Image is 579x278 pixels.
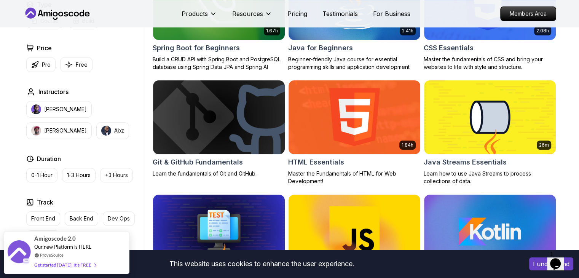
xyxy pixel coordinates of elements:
button: +3 Hours [100,168,133,182]
h2: Duration [37,154,61,163]
p: [PERSON_NAME] [44,127,87,134]
p: Abz [114,127,124,134]
p: [PERSON_NAME] [44,105,87,113]
img: instructor img [31,126,41,136]
p: 26m [539,142,549,148]
img: Javascript for Beginners card [289,195,420,268]
p: Dev Ops [108,215,130,222]
p: 2.08h [536,28,549,34]
img: Java Streams Essentials card [424,80,556,154]
button: Full Stack [26,230,60,245]
p: +3 Hours [105,171,128,179]
p: 1.84h [402,142,413,148]
p: Members Area [501,7,556,21]
button: instructor img[PERSON_NAME] [26,122,92,139]
img: Kotlin for Beginners card [424,195,556,268]
h2: CSS Essentials [424,43,474,53]
p: Learn how to use Java Streams to process collections of data. [424,170,556,185]
h2: Spring Boot for Beginners [153,43,240,53]
button: 0-1 Hour [26,168,57,182]
p: 1-3 Hours [67,171,91,179]
img: HTML Essentials card [289,80,420,154]
h2: HTML Essentials [288,157,344,168]
button: Dev Ops [103,211,135,226]
p: 0-1 Hour [31,171,53,179]
a: Members Area [500,6,556,21]
div: This website uses cookies to enhance the user experience. [6,256,518,272]
p: 1.67h [266,28,278,34]
p: Front End [31,215,55,222]
button: instructor imgAbz [96,122,129,139]
h2: Git & GitHub Fundamentals [153,157,243,168]
img: provesource social proof notification image [8,240,30,265]
span: Our new Platform is HERE [34,244,92,250]
button: Products [182,9,217,24]
span: Amigoscode 2.0 [34,234,76,243]
p: Build a CRUD API with Spring Boot and PostgreSQL database using Spring Data JPA and Spring AI [153,56,285,71]
a: Git & GitHub Fundamentals cardGit & GitHub FundamentalsLearn the fundamentals of Git and GitHub. [153,80,285,177]
h2: Instructors [38,87,69,96]
button: Back End [65,211,98,226]
a: For Business [373,9,410,18]
img: Java Unit Testing Essentials card [153,195,285,268]
button: Resources [232,9,272,24]
a: ProveSource [40,252,64,258]
button: Free [60,57,93,72]
h2: Java Streams Essentials [424,157,507,168]
a: Java Streams Essentials card26mJava Streams EssentialsLearn how to use Java Streams to process co... [424,80,556,185]
button: instructor img[PERSON_NAME] [26,101,92,118]
div: Get started [DATE]. It's FREE [34,260,96,269]
a: HTML Essentials card1.84hHTML EssentialsMaster the Fundamentals of HTML for Web Development! [288,80,421,185]
img: instructor img [31,104,41,114]
h2: Java for Beginners [288,43,353,53]
button: Pro [26,57,56,72]
img: Git & GitHub Fundamentals card [153,80,285,154]
p: Resources [232,9,263,18]
button: 1-3 Hours [62,168,96,182]
p: Products [182,9,208,18]
button: Front End [26,211,60,226]
iframe: chat widget [547,248,571,270]
p: Master the fundamentals of CSS and bring your websites to life with style and structure. [424,56,556,71]
p: Learn the fundamentals of Git and GitHub. [153,170,285,177]
p: 2.41h [402,28,413,34]
p: Back End [70,215,93,222]
a: Testimonials [322,9,358,18]
p: Free [76,61,88,69]
p: Beginner-friendly Java course for essential programming skills and application development [288,56,421,71]
button: Accept cookies [529,257,573,270]
h2: Price [37,43,52,53]
p: Master the Fundamentals of HTML for Web Development! [288,170,421,185]
a: Pricing [287,9,307,18]
img: instructor img [101,126,111,136]
p: Pro [42,61,51,69]
h2: Track [37,198,53,207]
